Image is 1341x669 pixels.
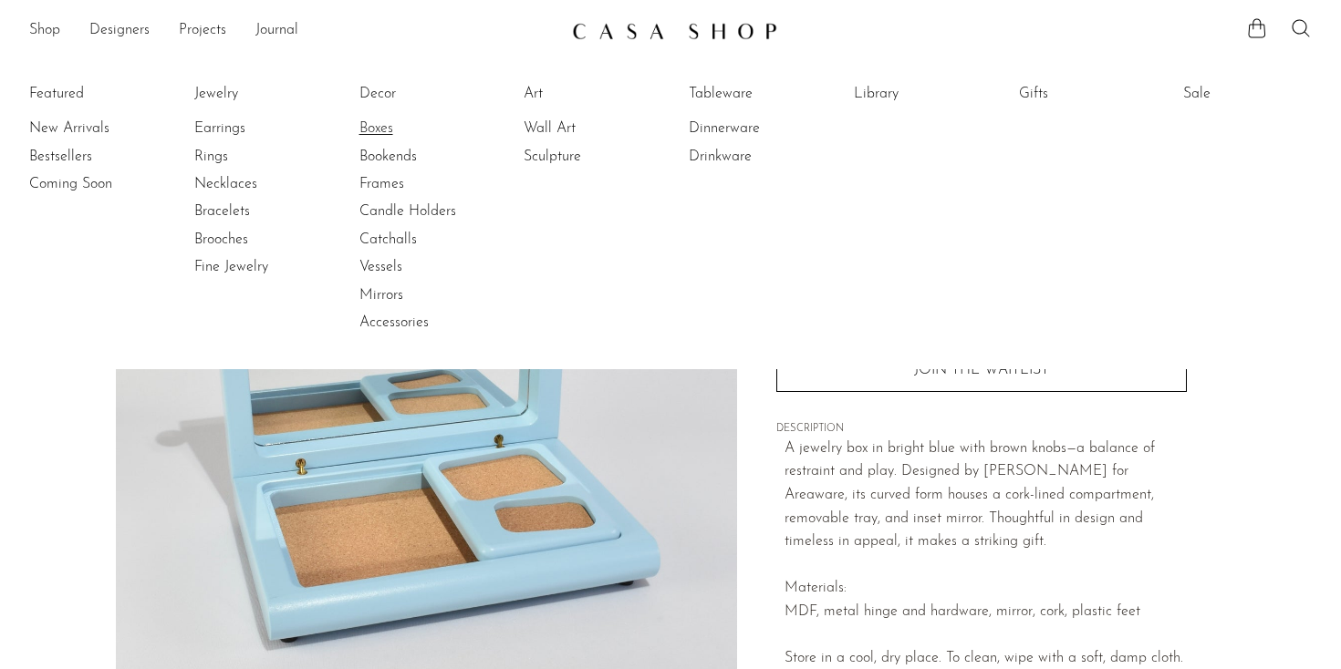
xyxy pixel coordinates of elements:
a: Brooches [194,230,331,250]
ul: Tableware [689,80,826,170]
a: Library [854,84,991,104]
a: Sale [1183,84,1320,104]
span: Materials: [785,581,847,595]
a: Vessels [359,257,496,277]
a: Shop [29,19,60,43]
a: Accessories [359,313,496,333]
a: Bestsellers [29,147,166,167]
a: Bookends [359,147,496,167]
a: Rings [194,147,331,167]
a: Drinkware [689,147,826,167]
ul: Library [854,80,991,115]
span: Store in a cool, dry place. To clean, wipe with a soft, damp cloth. [785,651,1183,665]
span: MDF, metal hinge and hardware, mirror, cork, plastic feet [785,604,1140,619]
ul: Gifts [1019,80,1156,115]
ul: Decor [359,80,496,337]
a: Jewelry [194,84,331,104]
a: Catchalls [359,230,496,250]
a: Dinnerware [689,118,826,139]
a: Mirrors [359,285,496,305]
a: Sculpture [524,147,660,167]
a: New Arrivals [29,118,166,139]
a: Earrings [194,118,331,139]
a: Coming Soon [29,174,166,194]
a: Candle Holders [359,201,496,221]
a: Bracelets [194,201,331,221]
ul: Art [524,80,660,170]
a: Decor [359,84,496,104]
span: DESCRIPTION [776,421,1187,437]
a: Wall Art [524,118,660,139]
button: JOIN THE WAITLIST [776,346,1187,392]
a: Frames [359,174,496,194]
a: Boxes [359,118,496,139]
a: Projects [179,19,226,43]
a: Tableware [689,84,826,104]
ul: Featured [29,115,166,198]
a: Art [524,84,660,104]
a: Journal [255,19,298,43]
a: Designers [89,19,150,43]
ul: NEW HEADER MENU [29,15,557,46]
ul: Jewelry [194,80,331,282]
a: Fine Jewelry [194,257,331,277]
nav: Desktop navigation [29,15,557,46]
a: Necklaces [194,174,331,194]
a: Gifts [1019,84,1156,104]
ul: Sale [1183,80,1320,115]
